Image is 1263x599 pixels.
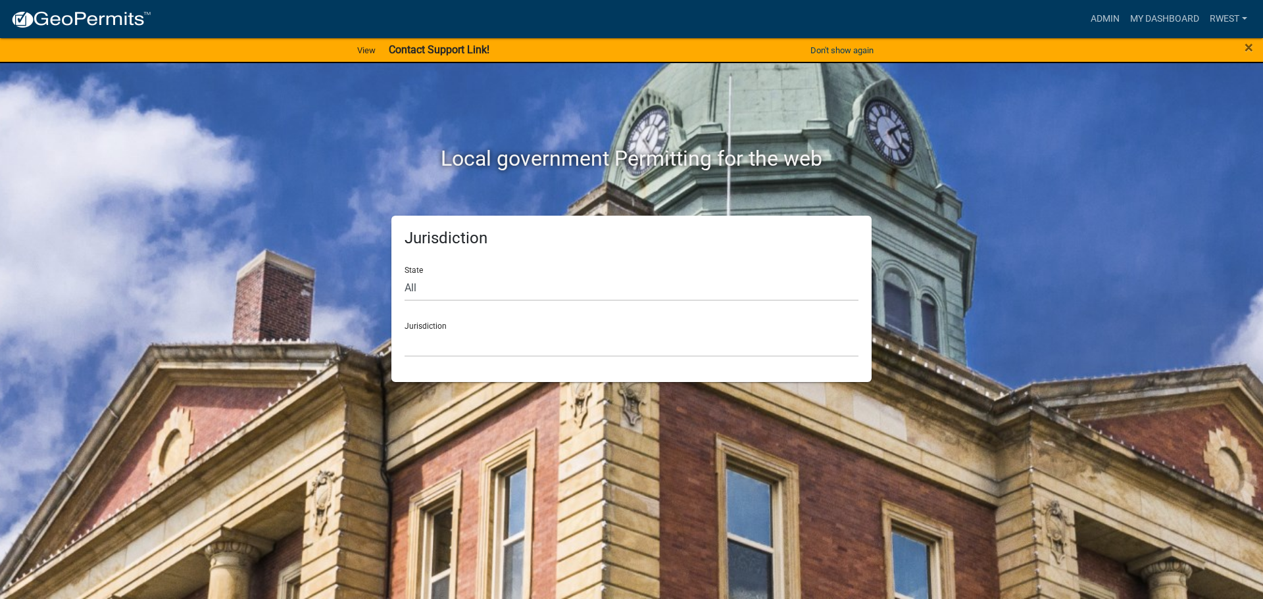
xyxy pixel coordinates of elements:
a: rwest [1204,7,1252,32]
a: Admin [1085,7,1125,32]
button: Close [1245,39,1253,55]
a: View [352,39,381,61]
h2: Local government Permitting for the web [266,146,997,171]
button: Don't show again [805,39,879,61]
span: × [1245,38,1253,57]
a: My Dashboard [1125,7,1204,32]
strong: Contact Support Link! [389,43,489,56]
h5: Jurisdiction [405,229,858,248]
